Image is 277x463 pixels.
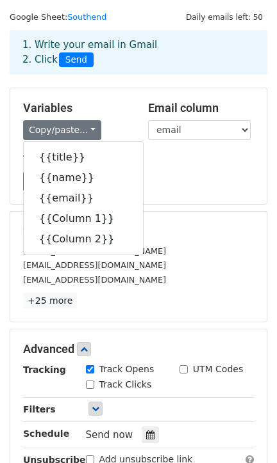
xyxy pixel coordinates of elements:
a: Daily emails left: 50 [181,12,267,22]
small: [EMAIL_ADDRESS][DOMAIN_NAME] [23,275,166,285]
a: Southend [67,12,106,22]
a: {{Column 1}} [24,208,143,229]
strong: Tracking [23,365,66,375]
label: Track Opens [99,363,155,376]
iframe: Chat Widget [213,402,277,463]
a: {{email}} [24,188,143,208]
small: Google Sheet: [10,12,106,22]
small: [EMAIL_ADDRESS][DOMAIN_NAME] [23,246,166,256]
a: {{name}} [24,168,143,188]
span: Daily emails left: 50 [181,10,267,24]
span: Send now [86,429,133,441]
h5: Email column [148,101,254,115]
a: {{Column 2}} [24,229,143,249]
span: Send [59,52,94,68]
h5: Advanced [23,342,254,356]
label: Track Clicks [99,378,152,391]
strong: Filters [23,404,56,414]
a: {{title}} [24,147,143,168]
a: +25 more [23,293,77,309]
h5: Variables [23,101,129,115]
a: Copy/paste... [23,120,101,140]
label: UTM Codes [193,363,243,376]
small: [EMAIL_ADDRESS][DOMAIN_NAME] [23,260,166,270]
div: 1. Write your email in Gmail 2. Click [13,38,264,67]
strong: Schedule [23,428,69,439]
